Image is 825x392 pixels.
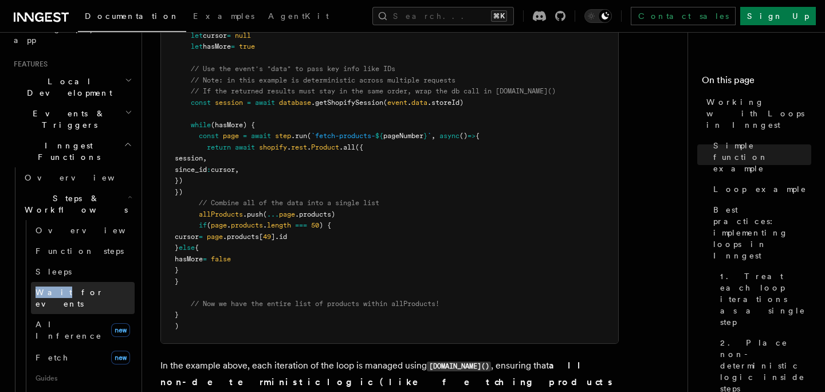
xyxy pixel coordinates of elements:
[186,3,261,31] a: Examples
[307,132,311,140] span: (
[227,32,231,40] span: =
[702,92,811,135] a: Working with Loops in Inngest
[199,221,207,229] span: if
[36,226,154,235] span: Overview
[191,76,455,84] span: // Note: in this example is deterministic across multiple requests
[9,71,135,103] button: Local Development
[311,132,375,140] span: `fetch-products-
[9,108,125,131] span: Events & Triggers
[175,166,207,174] span: since_id
[584,9,612,23] button: Toggle dark mode
[227,221,231,229] span: .
[459,132,467,140] span: ()
[191,42,203,50] span: let
[175,311,179,319] span: }
[383,132,423,140] span: pageNumber
[706,96,811,131] span: Working with Loops in Inngest
[193,11,254,21] span: Examples
[295,221,307,229] span: ===
[175,244,179,252] span: }
[263,221,267,229] span: .
[287,143,291,151] span: .
[20,188,135,220] button: Steps & Workflows
[111,351,130,364] span: new
[207,233,223,241] span: page
[191,87,556,95] span: // If the returned results must stay in the same order, wrap the db call in [DOMAIN_NAME]()
[211,221,227,229] span: page
[713,183,807,195] span: Loop example
[207,221,211,229] span: (
[387,99,407,107] span: event
[427,362,491,371] code: [DOMAIN_NAME]()
[291,143,307,151] span: rest
[263,210,267,218] span: (
[207,143,231,151] span: return
[375,132,383,140] span: ${
[78,3,186,32] a: Documentation
[372,7,514,25] button: Search...⌘K
[427,99,463,107] span: .storeId)
[431,132,435,140] span: ,
[36,288,104,308] span: Wait for events
[709,199,811,266] a: Best practices: implementing loops in Inngest
[111,323,130,337] span: new
[199,199,379,207] span: // Combine all of the data into a single list
[31,346,135,369] a: Fetchnew
[267,221,291,229] span: length
[36,267,72,276] span: Sleeps
[199,233,203,241] span: =
[239,42,255,50] span: true
[223,233,263,241] span: .products[
[255,99,275,107] span: await
[307,143,311,151] span: .
[311,99,383,107] span: .getShopifySession
[491,10,507,22] kbd: ⌘K
[85,11,179,21] span: Documentation
[203,255,207,263] span: =
[295,210,335,218] span: .products)
[207,166,211,174] span: :
[311,221,319,229] span: 50
[251,132,271,140] span: await
[211,255,231,263] span: false
[407,99,411,107] span: .
[31,314,135,346] a: AI Inferencenew
[411,99,427,107] span: data
[279,210,295,218] span: page
[9,103,135,135] button: Events & Triggers
[211,121,255,129] span: (hasMore) {
[235,32,251,40] span: null
[199,210,243,218] span: allProducts
[243,132,247,140] span: =
[175,277,179,285] span: }
[191,121,211,129] span: while
[268,11,329,21] span: AgentKit
[31,282,135,314] a: Wait for events
[215,99,243,107] span: session
[9,18,135,50] a: Setting up your app
[709,179,811,199] a: Loop example
[467,132,476,140] span: =>
[716,266,811,332] a: 1. Treat each loop iterations as a single step
[36,320,102,340] span: AI Inference
[31,369,135,387] span: Guides
[235,166,239,174] span: ,
[191,300,439,308] span: // Now we have the entire list of products within allProducts!
[235,143,255,151] span: await
[319,221,331,229] span: ) {
[31,220,135,241] a: Overview
[383,99,387,107] span: (
[31,261,135,282] a: Sleeps
[9,135,135,167] button: Inngest Functions
[275,132,291,140] span: step
[267,210,279,218] span: ...
[191,32,203,40] span: let
[199,132,219,140] span: const
[231,221,263,229] span: products
[476,132,480,140] span: {
[740,7,816,25] a: Sign Up
[423,132,427,140] span: }
[247,99,251,107] span: =
[191,65,395,73] span: // Use the event's "data" to pass key info like IDs
[291,132,307,140] span: .run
